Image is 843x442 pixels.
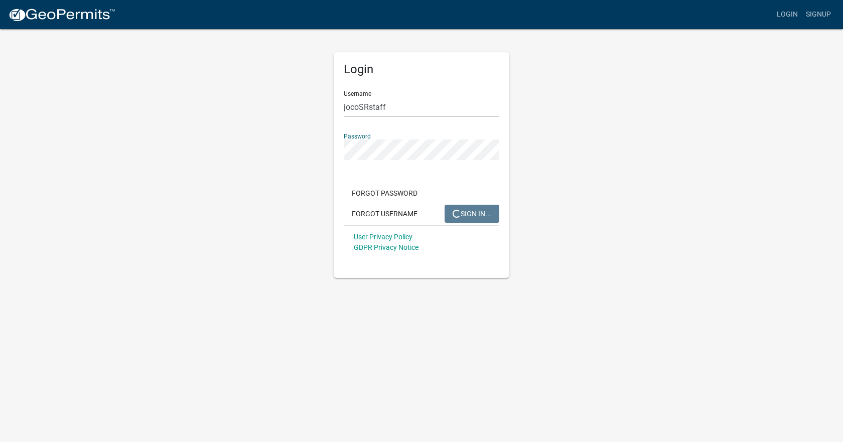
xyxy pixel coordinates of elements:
a: Login [773,5,802,24]
span: SIGN IN... [453,209,491,217]
a: GDPR Privacy Notice [354,243,418,251]
a: User Privacy Policy [354,233,412,241]
button: Forgot Password [344,184,426,202]
button: SIGN IN... [445,205,499,223]
h5: Login [344,62,499,77]
a: Signup [802,5,835,24]
button: Forgot Username [344,205,426,223]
